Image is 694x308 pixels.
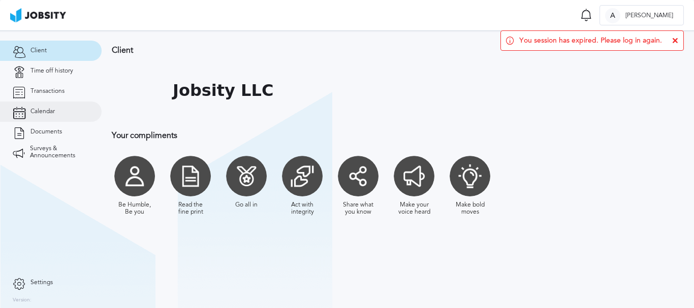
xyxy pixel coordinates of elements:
[285,201,320,216] div: Act with integrity
[620,12,678,19] span: [PERSON_NAME]
[600,5,684,25] button: A[PERSON_NAME]
[112,131,663,140] h3: Your compliments
[30,47,47,54] span: Client
[452,201,488,216] div: Make bold moves
[30,145,89,159] span: Surveys & Announcements
[173,201,208,216] div: Read the fine print
[30,67,73,75] span: Time off history
[519,37,662,45] span: You session has expired. Please log in again.
[13,297,31,303] label: Version:
[30,88,65,95] span: Transactions
[30,279,53,286] span: Settings
[340,201,376,216] div: Share what you know
[10,8,66,22] img: ab4bad089aa723f57921c736e9817d99.png
[112,46,663,55] h3: Client
[30,128,62,135] span: Documents
[117,201,152,216] div: Be Humble, Be you
[173,81,273,100] h1: Jobsity LLC
[235,201,258,209] div: Go all in
[396,201,432,216] div: Make your voice heard
[605,8,620,23] div: A
[30,108,55,115] span: Calendar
